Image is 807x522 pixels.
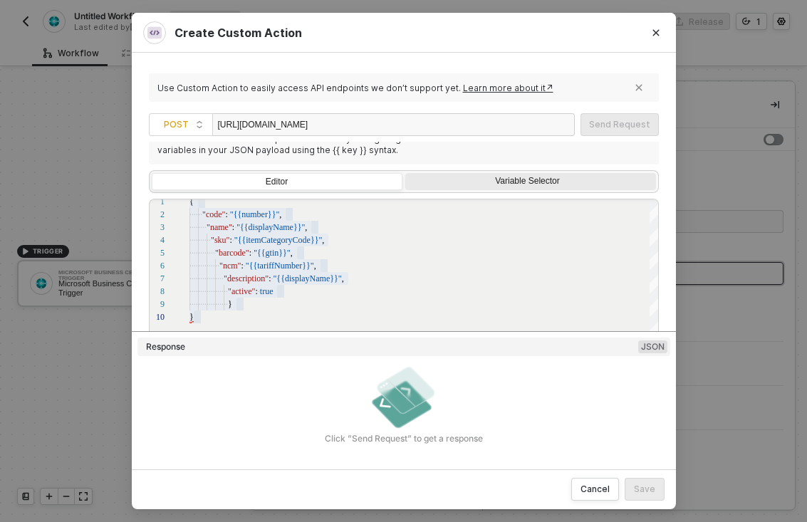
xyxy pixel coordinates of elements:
span: : [269,273,271,283]
span: ·· [207,234,211,246]
span: ···· [198,246,207,259]
span: ···· [198,298,207,310]
div: Use Custom Action to easily access API endpoints we don’t support yet. [157,83,628,94]
span: ···· [189,272,198,285]
span: · [231,234,234,246]
img: empty-state-send-request [368,362,439,433]
span: , [322,235,324,245]
span: ···· [189,246,198,259]
span: , [279,209,281,219]
span: true [259,286,273,296]
span: "{{gtin}}" [254,248,291,258]
div: Response [146,341,185,353]
span: , [341,273,343,283]
span: ···· [198,221,207,234]
span: : [231,222,234,232]
span: "{{displayName}}" [273,273,341,283]
span: ···· [198,272,207,285]
span: POST [164,114,204,135]
div: 5 [143,246,165,259]
span: , [290,248,292,258]
span: : [241,261,243,271]
span: · [271,272,273,285]
div: 2 [143,208,165,221]
span: · [251,246,254,259]
span: ···· [207,246,215,259]
div: 8 [143,285,165,298]
div: [URL][DOMAIN_NAME] [218,114,360,137]
div: Reference variables from a previous block by configuring them in the Variable Selector section. A... [157,133,650,155]
span: : [229,235,231,245]
div: Editor [152,174,402,194]
span: "{{tariffNumber}}" [245,261,313,271]
span: ···· [198,259,207,272]
span: ···· [207,285,215,298]
span: , [313,261,316,271]
span: "barcode" [215,248,249,258]
span: : [249,248,251,258]
div: 1 [143,195,165,208]
span: ···· [215,298,224,310]
span: "active" [228,286,255,296]
span: ·· [224,298,228,310]
span: JSON [638,340,667,353]
span: ···· [198,285,207,298]
span: { [189,197,194,207]
span: "{{displayName}}" [236,222,305,232]
div: 3 [143,221,165,234]
span: ···· [189,221,198,234]
span: ···· [189,298,198,310]
div: 7 [143,272,165,285]
span: ···· [215,272,224,285]
span: "ncm" [219,261,241,271]
span: ···· [189,234,198,246]
a: Learn more about it↗ [463,83,553,93]
span: icon-close [635,83,643,92]
span: "sku" [211,235,229,245]
span: , [305,222,307,232]
div: 10 [143,310,165,323]
span: "{{itemCategoryCode}}" [234,235,321,245]
img: integration-icon [147,26,162,40]
span: ···· [189,208,198,221]
span: · [257,285,259,298]
span: ·· [215,259,219,272]
span: ·· [224,285,228,298]
div: 9 [143,298,165,310]
div: 6 [143,259,165,272]
span: ···· [207,259,215,272]
button: Save [625,478,665,501]
span: ·· [198,208,202,221]
span: "{{number}}" [229,209,279,219]
span: } [189,312,194,322]
span: } [228,299,232,309]
span: "description" [224,273,269,283]
span: ···· [207,298,215,310]
div: Variable Selector [413,176,645,187]
span: ···· [207,272,215,285]
span: ···· [189,259,198,272]
span: "name" [207,222,232,232]
span: : [225,209,227,219]
span: ···· [198,234,207,246]
span: · [243,259,245,272]
span: "code" [202,209,225,219]
span: ···· [215,285,224,298]
div: Click ”Send Request” to get a response [137,433,670,444]
button: Close [636,13,676,53]
button: Cancel [571,478,619,501]
div: 4 [143,234,165,246]
span: : [255,286,257,296]
div: Cancel [580,484,610,495]
button: Send Request [580,113,659,136]
span: · [227,208,229,221]
span: ···· [189,285,198,298]
span: · [234,221,236,234]
div: Create Custom Action [143,21,665,44]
